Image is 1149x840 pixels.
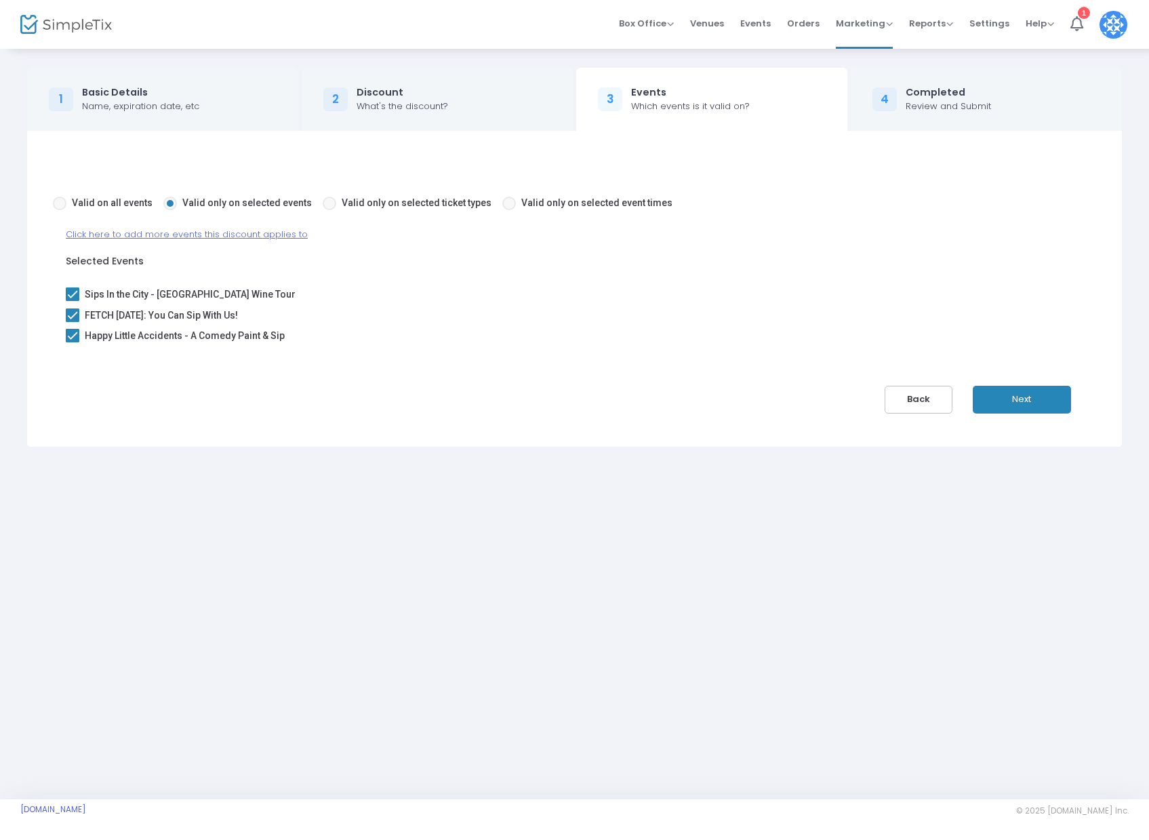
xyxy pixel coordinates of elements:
div: Basic Details [82,85,199,100]
span: Events [740,6,771,41]
span: © 2025 [DOMAIN_NAME] Inc. [1016,805,1129,816]
span: Valid only on selected event times [521,197,672,208]
span: Orders [787,6,820,41]
span: Happy Little Accidents - A Comedy Paint & Sip [85,327,285,344]
button: Next [973,386,1071,414]
div: Review and Submit [906,100,991,113]
div: Completed [906,85,991,100]
span: Click here to add more events this discount applies to [66,228,308,241]
label: Selected Events [66,254,144,268]
span: Valid only on selected events [182,197,312,208]
div: Name, expiration date, etc [82,100,199,113]
div: 3 [598,87,622,112]
div: Events [631,85,750,100]
div: 4 [872,87,897,112]
span: Help [1026,17,1054,30]
div: 2 [323,87,348,112]
span: Reports [909,17,953,30]
span: Sips In the City - [GEOGRAPHIC_DATA] Wine Tour [85,286,296,302]
span: Valid on all events [72,197,153,208]
div: 1 [49,87,73,112]
div: What's the discount? [357,100,448,113]
span: Valid only on selected ticket types [342,197,491,208]
span: Settings [969,6,1009,41]
span: Venues [690,6,724,41]
span: Box Office [619,17,674,30]
div: 1 [1078,7,1090,19]
span: FETCH [DATE]: You Can Sip With Us! [85,307,238,323]
div: Discount [357,85,448,100]
button: Back [885,386,952,414]
a: [DOMAIN_NAME] [20,804,86,815]
div: Which events is it valid on? [631,100,750,113]
span: Marketing [836,17,893,30]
